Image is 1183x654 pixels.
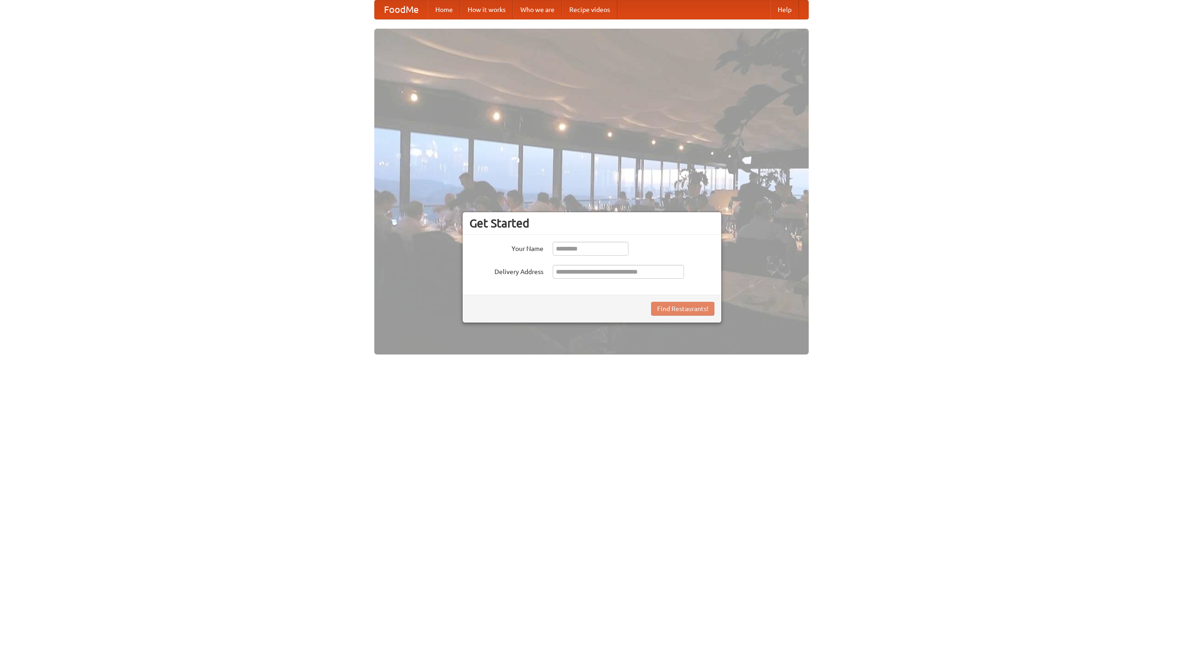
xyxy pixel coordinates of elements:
a: Recipe videos [562,0,617,19]
a: Home [428,0,460,19]
a: How it works [460,0,513,19]
label: Delivery Address [470,265,543,276]
h3: Get Started [470,216,714,230]
label: Your Name [470,242,543,253]
a: Help [770,0,799,19]
a: FoodMe [375,0,428,19]
a: Who we are [513,0,562,19]
button: Find Restaurants! [651,302,714,316]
